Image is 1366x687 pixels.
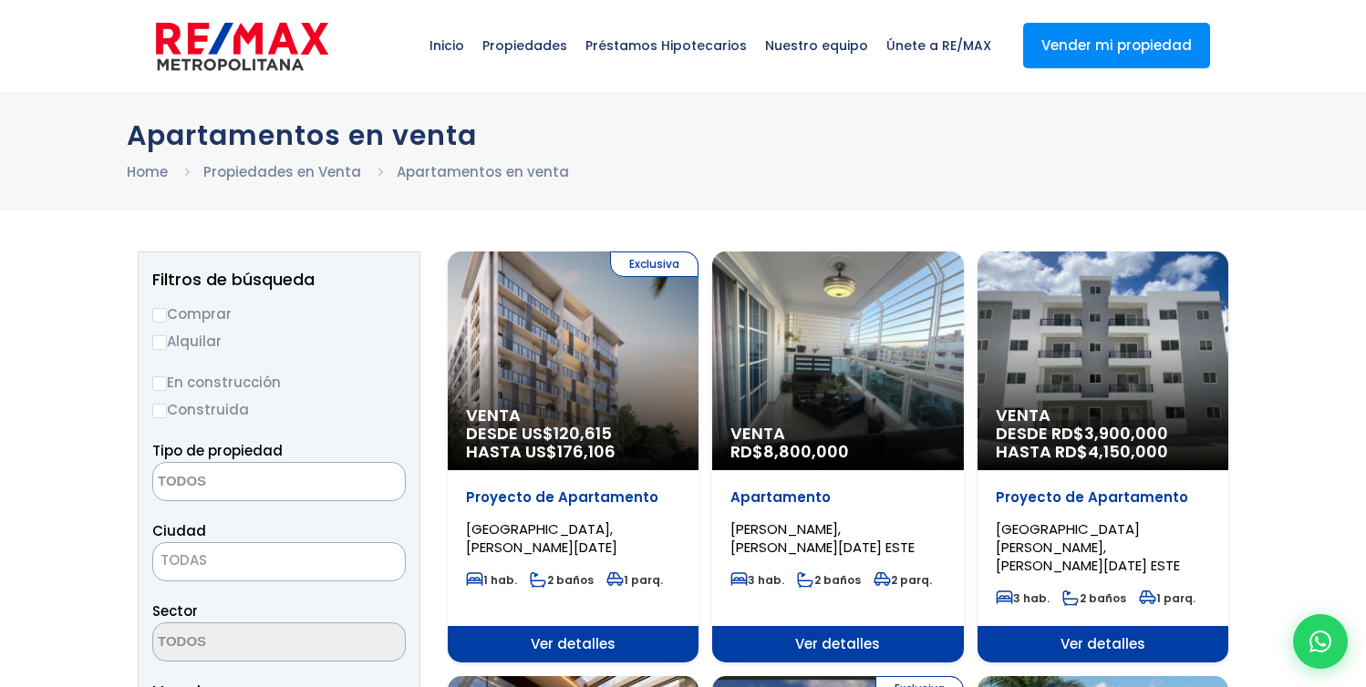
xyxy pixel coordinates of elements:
[152,441,283,460] span: Tipo de propiedad
[530,572,594,588] span: 2 baños
[152,601,198,620] span: Sector
[763,440,849,463] span: 8,800,000
[1139,590,1195,606] span: 1 parq.
[152,398,406,421] label: Construida
[996,519,1180,575] span: [GEOGRAPHIC_DATA][PERSON_NAME], [PERSON_NAME][DATE] ESTE
[730,440,849,463] span: RD$
[466,488,680,507] p: Proyecto de Apartamento
[1062,590,1126,606] span: 2 baños
[156,19,328,74] img: remax-metropolitana-logo
[152,376,167,391] input: En construcción
[996,425,1210,461] span: DESDE RD$
[466,572,517,588] span: 1 hab.
[127,162,168,181] a: Home
[397,160,569,183] li: Apartamentos en venta
[996,406,1210,425] span: Venta
[996,443,1210,461] span: HASTA RD$
[756,18,877,73] span: Nuestro equipo
[152,371,406,394] label: En construcción
[610,251,699,277] span: Exclusiva
[466,519,617,557] span: [GEOGRAPHIC_DATA], [PERSON_NAME][DATE]
[448,626,699,662] span: Ver detalles
[152,302,406,325] label: Comprar
[712,626,963,662] span: Ver detalles
[420,18,473,73] span: Inicio
[153,548,405,573] span: TODAS
[1023,23,1210,68] a: Vender mi propiedad
[874,572,932,588] span: 2 parq.
[996,590,1050,606] span: 3 hab.
[730,425,945,443] span: Venta
[576,18,756,73] span: Préstamos Hipotecarios
[554,422,612,445] span: 120,615
[466,425,680,461] span: DESDE US$
[153,463,330,502] textarea: Search
[712,251,963,662] a: Venta RD$8,800,000 Apartamento [PERSON_NAME], [PERSON_NAME][DATE] ESTE 3 hab. 2 baños 2 parq. Ver...
[152,330,406,353] label: Alquilar
[797,572,861,588] span: 2 baños
[152,271,406,289] h2: Filtros de búsqueda
[152,404,167,418] input: Construida
[730,572,784,588] span: 3 hab.
[473,18,576,73] span: Propiedades
[203,162,361,181] a: Propiedades en Venta
[153,623,330,662] textarea: Search
[152,335,167,350] input: Alquilar
[996,488,1210,507] p: Proyecto de Apartamento
[557,440,616,463] span: 176,106
[160,550,207,569] span: TODAS
[877,18,1000,73] span: Únete a RE/MAX
[1084,422,1168,445] span: 3,900,000
[606,572,663,588] span: 1 parq.
[152,308,167,323] input: Comprar
[466,406,680,425] span: Venta
[127,119,1239,151] h1: Apartamentos en venta
[978,251,1228,662] a: Venta DESDE RD$3,900,000 HASTA RD$4,150,000 Proyecto de Apartamento [GEOGRAPHIC_DATA][PERSON_NAME...
[448,251,699,662] a: Exclusiva Venta DESDE US$120,615 HASTA US$176,106 Proyecto de Apartamento [GEOGRAPHIC_DATA], [PER...
[730,519,915,557] span: [PERSON_NAME], [PERSON_NAME][DATE] ESTE
[978,626,1228,662] span: Ver detalles
[1088,440,1168,463] span: 4,150,000
[730,488,945,507] p: Apartamento
[466,443,680,461] span: HASTA US$
[152,542,406,581] span: TODAS
[152,521,206,540] span: Ciudad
